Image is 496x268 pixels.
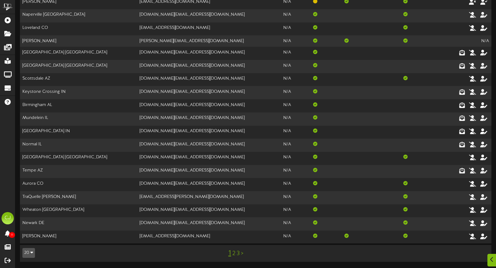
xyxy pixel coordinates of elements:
td: Tempe AZ [20,165,137,178]
td: [GEOGRAPHIC_DATA] [GEOGRAPHIC_DATA] [20,60,137,73]
td: [PERSON_NAME] [20,35,137,47]
td: [DOMAIN_NAME][EMAIL_ADDRESS][DOMAIN_NAME] [137,217,281,231]
td: N/A [281,60,304,73]
td: N/A [281,35,304,47]
td: Loveland CO [20,22,137,36]
td: N/A [281,47,304,60]
td: N/A [281,165,304,178]
td: [DOMAIN_NAME][EMAIL_ADDRESS][DOMAIN_NAME] [137,152,281,165]
td: [GEOGRAPHIC_DATA] [GEOGRAPHIC_DATA] [20,47,137,60]
div: CJ [2,212,14,224]
td: [DOMAIN_NAME][EMAIL_ADDRESS][DOMAIN_NAME] [137,139,281,152]
td: Keystone Crossing IN [20,86,137,99]
td: [DOMAIN_NAME][EMAIL_ADDRESS][DOMAIN_NAME] [137,60,281,73]
td: N/A [281,126,304,139]
td: N/A [281,73,304,86]
td: N/A [281,86,304,99]
td: N/A [281,191,304,204]
td: Scottsdale AZ [20,73,137,86]
button: 20 [22,248,35,258]
td: [PERSON_NAME][EMAIL_ADDRESS][DOMAIN_NAME] [137,35,281,47]
td: N/A [281,99,304,112]
td: N/A [281,139,304,152]
td: N/A [281,178,304,191]
td: Aurora CO [20,178,137,191]
td: Naperville [GEOGRAPHIC_DATA] [20,9,137,22]
td: TraQuelle [PERSON_NAME] [20,191,137,204]
a: > [241,250,243,257]
td: [EMAIL_ADDRESS][PERSON_NAME][DOMAIN_NAME] [137,191,281,204]
td: Normal IL [20,139,137,152]
td: [PERSON_NAME] [20,231,137,243]
a: 1 [228,249,231,257]
a: 3 [237,250,240,257]
td: [DOMAIN_NAME][EMAIL_ADDRESS][DOMAIN_NAME] [137,73,281,86]
td: N/A [281,112,304,126]
span: 11 [9,232,15,238]
td: [EMAIL_ADDRESS][DOMAIN_NAME] [137,231,281,243]
td: Newark DE [20,217,137,231]
td: N/A [444,35,491,47]
td: [DOMAIN_NAME][EMAIL_ADDRESS][DOMAIN_NAME] [137,99,281,112]
td: Birmingham AL [20,99,137,112]
td: [DOMAIN_NAME][EMAIL_ADDRESS][DOMAIN_NAME] [137,47,281,60]
td: [DOMAIN_NAME][EMAIL_ADDRESS][DOMAIN_NAME] [137,178,281,191]
td: [DOMAIN_NAME][EMAIL_ADDRESS][DOMAIN_NAME] [137,9,281,22]
a: 2 [232,250,235,257]
td: [EMAIL_ADDRESS][DOMAIN_NAME] [137,22,281,36]
td: N/A [281,9,304,22]
td: N/A [281,22,304,36]
td: [DOMAIN_NAME][EMAIL_ADDRESS][DOMAIN_NAME] [137,112,281,126]
td: N/A [281,231,304,243]
td: N/A [281,152,304,165]
td: [DOMAIN_NAME][EMAIL_ADDRESS][DOMAIN_NAME] [137,86,281,99]
td: Mundelein IL [20,112,137,126]
td: [GEOGRAPHIC_DATA] IN [20,126,137,139]
td: [DOMAIN_NAME][EMAIL_ADDRESS][DOMAIN_NAME] [137,165,281,178]
td: N/A [281,217,304,231]
td: [DOMAIN_NAME][EMAIL_ADDRESS][DOMAIN_NAME] [137,126,281,139]
td: Wheaton [GEOGRAPHIC_DATA] [20,204,137,218]
td: [DOMAIN_NAME][EMAIL_ADDRESS][DOMAIN_NAME] [137,204,281,218]
td: [GEOGRAPHIC_DATA] [GEOGRAPHIC_DATA] [20,152,137,165]
td: N/A [281,204,304,218]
